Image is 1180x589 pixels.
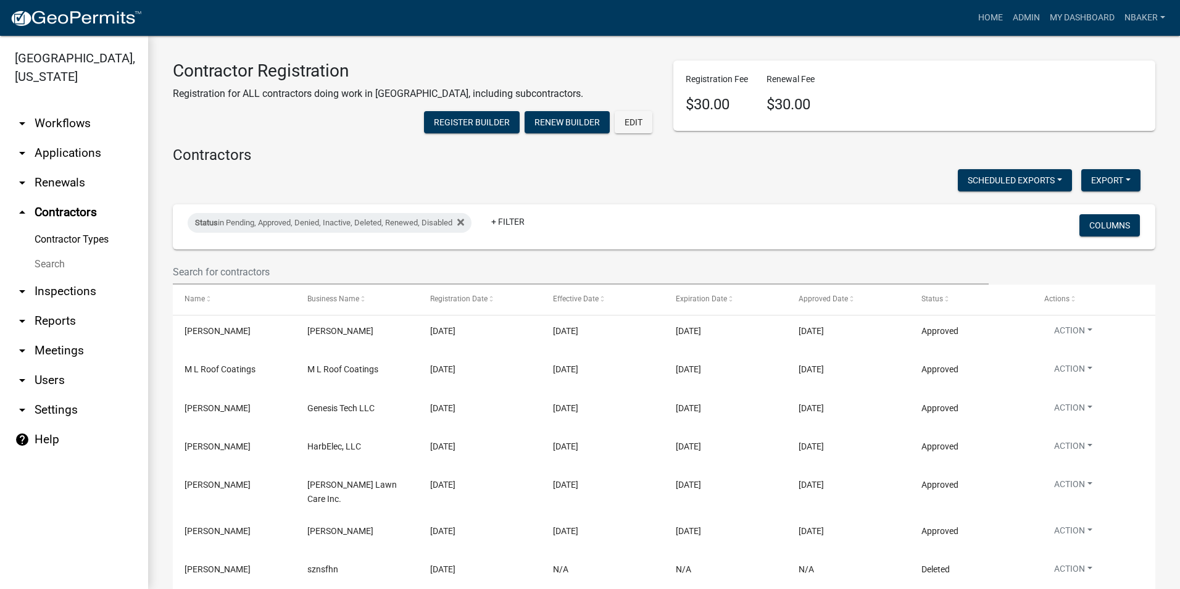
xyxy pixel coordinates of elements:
span: 08/21/2025 [553,441,578,451]
span: Business Name [307,294,359,303]
button: Action [1044,478,1102,496]
i: arrow_drop_down [15,116,30,131]
span: 08/13/2025 [799,526,824,536]
span: Actions [1044,294,1070,303]
span: 08/21/2025 [799,441,824,451]
span: 08/13/2025 [553,480,578,490]
span: Registration Date [430,294,488,303]
datatable-header-cell: Registration Date [418,285,541,314]
span: 08/13/2025 [430,526,455,536]
datatable-header-cell: Approved Date [787,285,910,314]
span: pete schwartz [185,326,251,336]
span: Approved [921,326,958,336]
button: Renew Builder [525,111,610,133]
i: arrow_drop_down [15,284,30,299]
span: Todd Glancy [185,564,251,574]
p: Registration for ALL contractors doing work in [GEOGRAPHIC_DATA], including subcontractors. [173,86,583,101]
span: Deleted [921,564,950,574]
datatable-header-cell: Effective Date [541,285,664,314]
h4: $30.00 [767,96,815,114]
span: N/A [799,564,814,574]
span: Martinez Lawn Care Inc. [307,480,397,504]
a: Admin [1008,6,1045,30]
button: Edit [615,111,652,133]
button: Scheduled Exports [958,169,1072,191]
button: Register Builder [424,111,520,133]
a: My Dashboard [1045,6,1120,30]
p: Registration Fee [686,73,748,86]
button: Action [1044,562,1102,580]
span: 08/18/2025 [799,403,824,413]
span: Approved Date [799,294,848,303]
span: 08/13/2025 [430,480,455,490]
span: 08/18/2025 [430,364,455,374]
span: Approved [921,480,958,490]
span: 08/19/2025 [799,326,824,336]
span: Judi Shroyer [185,526,251,536]
span: 08/19/2025 [430,326,455,336]
datatable-header-cell: Business Name [296,285,418,314]
i: arrow_drop_down [15,403,30,417]
span: J A Shroyer [307,526,373,536]
datatable-header-cell: Actions [1032,285,1155,314]
i: arrow_drop_down [15,373,30,388]
datatable-header-cell: Name [173,285,296,314]
i: arrow_drop_up [15,205,30,220]
span: N/A [676,564,691,574]
span: Genesis Tech LLC [307,403,375,413]
button: Columns [1079,214,1140,236]
h3: Contractor Registration [173,61,583,81]
a: Home [973,6,1008,30]
datatable-header-cell: Status [910,285,1032,314]
a: + Filter [481,211,534,233]
span: Status [921,294,943,303]
span: 08/18/2025 [799,364,824,374]
span: HarbElec, LLC [307,441,361,451]
datatable-header-cell: Expiration Date [664,285,787,314]
span: 08/15/2025 [430,441,455,451]
span: Expiration Date [676,294,727,303]
h4: Contractors [173,146,1155,164]
span: 08/13/2025 [553,526,578,536]
input: Search for contractors [173,259,989,285]
span: Status [195,218,218,227]
span: Approved [921,441,958,451]
span: Miriam Arreola [185,480,251,490]
span: 08/15/2025 [430,403,455,413]
button: Action [1044,440,1102,457]
span: Name [185,294,205,303]
span: Approved [921,403,958,413]
span: 08/13/2025 [799,480,824,490]
span: 12/31/2025 [676,480,701,490]
span: 12/31/2025 [676,326,701,336]
span: 12/31/2025 [676,526,701,536]
p: Renewal Fee [767,73,815,86]
span: Landon Harbert [185,441,251,451]
span: M L Roof Coatings [307,364,378,374]
button: Action [1044,524,1102,542]
span: Jonathon Sturges [185,403,251,413]
span: N/A [553,564,568,574]
span: Approved [921,364,958,374]
button: Action [1044,324,1102,342]
i: arrow_drop_down [15,146,30,161]
span: 08/18/2025 [553,364,578,374]
div: in Pending, Approved, Denied, Inactive, Deleted, Renewed, Disabled [188,213,472,233]
i: arrow_drop_down [15,175,30,190]
span: Pete Schwartz [307,326,373,336]
button: Export [1081,169,1141,191]
span: sznsfhn [307,564,338,574]
span: 08/12/2025 [430,564,455,574]
span: 08/18/2025 [553,403,578,413]
i: arrow_drop_down [15,343,30,358]
span: 08/19/2025 [553,326,578,336]
span: Effective Date [553,294,599,303]
span: 12/31/2025 [676,441,701,451]
h4: $30.00 [686,96,748,114]
a: nbaker [1120,6,1170,30]
span: 12/31/2025 [676,364,701,374]
span: M L Roof Coatings [185,364,256,374]
span: 12/31/2025 [676,403,701,413]
span: Approved [921,526,958,536]
i: arrow_drop_down [15,314,30,328]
